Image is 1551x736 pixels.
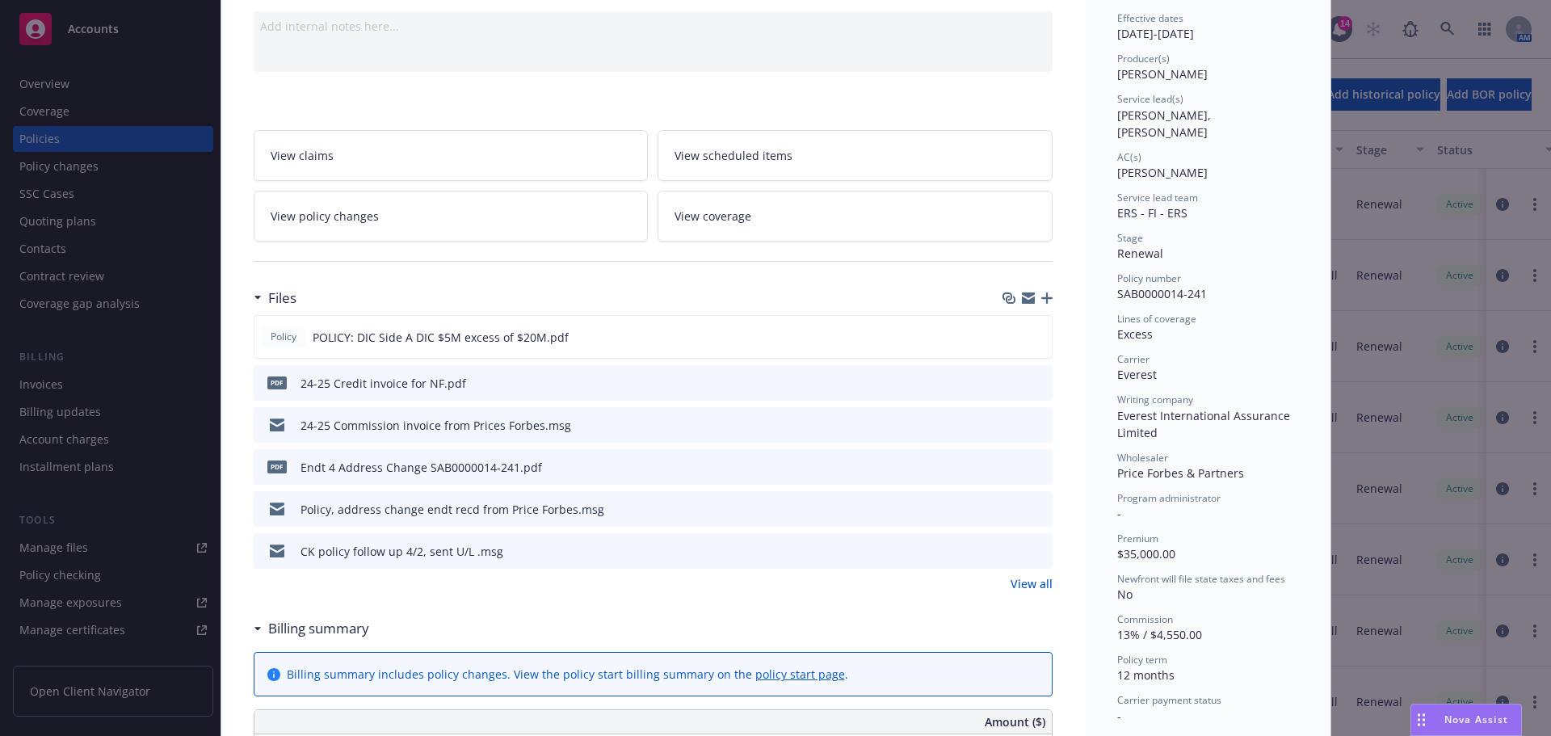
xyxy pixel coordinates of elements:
[1032,459,1046,476] button: preview file
[287,666,848,683] div: Billing summary includes policy changes. View the policy start billing summary on the .
[1117,653,1167,667] span: Policy term
[1117,205,1187,221] span: ERS - FI - ERS
[1032,501,1046,518] button: preview file
[658,130,1053,181] a: View scheduled items
[1006,375,1019,392] button: download file
[301,543,503,560] div: CK policy follow up 4/2, sent U/L .msg
[1031,329,1045,346] button: preview file
[1117,693,1221,707] span: Carrier payment status
[1117,312,1196,326] span: Lines of coverage
[1006,543,1019,560] button: download file
[1411,704,1431,735] div: Drag to move
[1006,459,1019,476] button: download file
[675,147,792,164] span: View scheduled items
[1117,465,1244,481] span: Price Forbes & Partners
[1117,506,1121,521] span: -
[1117,271,1181,285] span: Policy number
[1410,704,1522,736] button: Nova Assist
[1117,367,1157,382] span: Everest
[268,288,296,309] h3: Files
[1011,575,1053,592] a: View all
[1117,408,1293,440] span: Everest International Assurance Limited
[1117,191,1198,204] span: Service lead team
[1117,393,1193,406] span: Writing company
[1032,375,1046,392] button: preview file
[260,18,1046,35] div: Add internal notes here...
[1117,667,1175,683] span: 12 months
[1032,417,1046,434] button: preview file
[301,375,466,392] div: 24-25 Credit invoice for NF.pdf
[313,329,569,346] span: POLICY: DIC Side A DIC $5M excess of $20M.pdf
[1117,52,1170,65] span: Producer(s)
[267,376,287,389] span: pdf
[271,208,379,225] span: View policy changes
[755,667,845,682] a: policy start page
[1117,451,1168,465] span: Wholesaler
[1117,546,1175,561] span: $35,000.00
[1117,107,1214,140] span: [PERSON_NAME], [PERSON_NAME]
[985,713,1045,730] span: Amount ($)
[1117,246,1163,261] span: Renewal
[1117,11,1183,25] span: Effective dates
[1117,286,1207,301] span: SAB0000014-241
[1006,501,1019,518] button: download file
[1117,66,1208,82] span: [PERSON_NAME]
[1444,713,1508,726] span: Nova Assist
[1117,231,1143,245] span: Stage
[254,191,649,242] a: View policy changes
[1117,587,1133,602] span: No
[1117,11,1298,42] div: [DATE] - [DATE]
[1117,572,1285,586] span: Newfront will file state taxes and fees
[1117,612,1173,626] span: Commission
[1117,150,1141,164] span: AC(s)
[267,461,287,473] span: pdf
[301,417,571,434] div: 24-25 Commission invoice from Prices Forbes.msg
[1117,627,1202,642] span: 13% / $4,550.00
[1117,326,1153,342] span: Excess
[254,130,649,181] a: View claims
[301,459,542,476] div: Endt 4 Address Change SAB0000014-241.pdf
[1117,352,1150,366] span: Carrier
[301,501,604,518] div: Policy, address change endt recd from Price Forbes.msg
[1117,92,1183,106] span: Service lead(s)
[1117,532,1158,545] span: Premium
[267,330,300,344] span: Policy
[658,191,1053,242] a: View coverage
[1006,417,1019,434] button: download file
[254,618,369,639] div: Billing summary
[254,288,296,309] div: Files
[271,147,334,164] span: View claims
[1117,491,1221,505] span: Program administrator
[268,618,369,639] h3: Billing summary
[1005,329,1018,346] button: download file
[1117,165,1208,180] span: [PERSON_NAME]
[675,208,751,225] span: View coverage
[1117,709,1121,724] span: -
[1032,543,1046,560] button: preview file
